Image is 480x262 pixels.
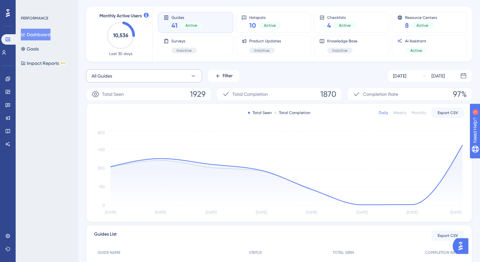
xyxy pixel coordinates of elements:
span: 97% [453,89,467,99]
div: 1 [45,3,47,8]
button: Export CSV [431,108,464,118]
span: Resource Centers [405,15,437,20]
span: Monthly Active Users [99,12,142,20]
tspan: 600 [98,130,105,135]
tspan: [DATE] [407,210,418,215]
span: 1870 [320,89,336,99]
span: Last 30 days [109,51,132,56]
span: Active [416,23,428,28]
span: Knowledge Base [327,38,357,44]
tspan: [DATE] [105,210,116,215]
span: Export CSV [438,110,458,115]
span: Product Updates [249,38,281,44]
tspan: [DATE] [306,210,317,215]
div: Weekly [393,110,406,115]
tspan: 450 [98,147,105,152]
span: Inactive [177,48,192,53]
span: Active [410,48,422,53]
tspan: [DATE] [206,210,217,215]
span: 8 [405,21,409,30]
div: BETA [60,62,66,65]
span: Inactive [255,48,269,53]
span: TOTAL SEEN [333,250,354,255]
span: STATUS [249,250,262,255]
span: Surveys [171,38,197,44]
span: Hotspots [249,15,281,20]
span: Guides [171,15,202,20]
div: Total Seen [248,110,272,115]
span: Inactive [332,48,347,53]
span: Checklists [327,15,356,20]
div: [DATE] [431,72,445,80]
span: 1929 [190,89,206,99]
button: Export CSV [431,230,464,241]
span: Total Completion [232,90,268,98]
div: Daily [379,110,388,115]
button: Impact ReportsBETA [21,57,66,69]
tspan: 150 [99,184,105,189]
span: Active [264,23,276,28]
button: Goals [21,43,39,55]
span: Active [339,23,351,28]
div: [DATE] [393,72,406,80]
span: Export CSV [438,233,458,238]
span: 10 [249,21,256,30]
span: COMPLETION RATE [425,250,459,255]
text: 10,536 [113,32,128,38]
tspan: [DATE] [256,210,267,215]
tspan: [DATE] [155,210,166,215]
span: 4 [327,21,331,30]
tspan: [DATE] [450,210,461,215]
span: Filter [223,72,233,80]
button: Dashboard [21,29,51,40]
span: Total Seen [102,90,124,98]
span: Active [185,23,197,28]
span: AI Assistant [405,38,427,44]
span: GUIDE NAME [97,250,120,255]
span: Need Help? [15,2,41,9]
div: Total Completion [274,110,311,115]
tspan: 0 [102,203,105,208]
iframe: UserGuiding AI Assistant Launcher [453,236,472,256]
span: Completion Rate [363,90,398,98]
span: 41 [171,21,178,30]
button: Filter [207,69,240,82]
div: Monthly [412,110,426,115]
tspan: [DATE] [356,210,367,215]
tspan: 300 [98,166,105,170]
span: Guides List [94,230,117,241]
div: PERFORMANCE [21,16,48,21]
span: All Guides [92,72,112,80]
button: All Guides [86,69,202,82]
